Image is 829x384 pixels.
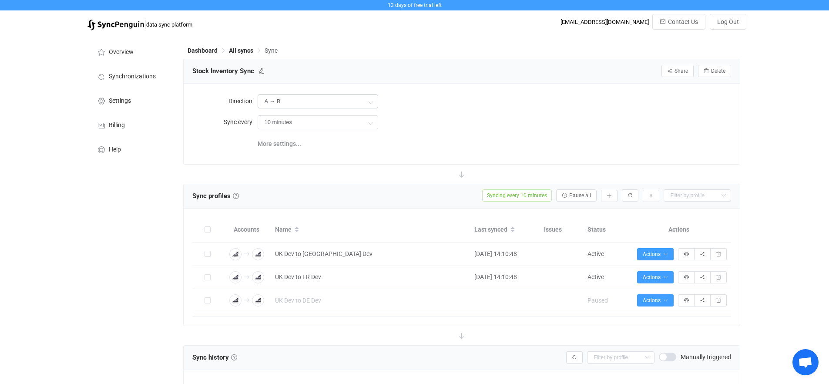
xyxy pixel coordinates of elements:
span: Actions [643,251,668,257]
a: Settings [87,88,175,112]
button: Contact Us [652,14,705,30]
input: Model [258,115,378,129]
a: Billing [87,112,175,137]
span: 13 days of free trial left [388,2,442,8]
button: Actions [637,271,674,283]
div: Actions [627,225,731,235]
a: Overview [87,39,175,64]
span: More settings... [258,135,301,152]
span: Synchronizations [109,73,156,80]
button: Actions [637,294,674,307]
div: Issues [540,225,583,235]
img: big-commerce.png [254,273,262,281]
span: UK Dev to FR Dev [275,272,321,282]
span: Actions [643,297,668,303]
div: Status [583,225,627,235]
span: Stock Inventory Sync [192,64,254,77]
span: Log Out [717,18,739,25]
span: Syncing every 10 minutes [482,189,552,202]
span: All syncs [229,47,253,54]
div: Last synced [470,222,540,237]
button: Actions [637,248,674,260]
span: data sync platform [146,21,192,28]
span: Billing [109,122,125,129]
img: big-commerce.png [232,296,239,304]
span: | [144,18,146,30]
span: Settings [109,98,131,104]
span: Active [587,273,604,280]
img: big-commerce.png [254,296,262,304]
span: UK Dev to DE Dev [275,296,321,306]
span: Delete [711,68,725,74]
span: Sync [265,47,278,54]
span: Help [109,146,121,153]
button: Log Out [710,14,746,30]
div: Accounts [223,225,271,235]
button: Share [661,65,694,77]
img: syncpenguin.svg [87,20,144,30]
span: Paused [587,297,608,304]
div: Breadcrumb [188,47,278,54]
span: Contact Us [668,18,698,25]
span: Manually triggered [681,354,731,360]
span: Pause all [569,192,591,199]
span: Actions [643,274,668,280]
span: Dashboard [188,47,218,54]
span: Sync history [192,354,229,361]
span: Overview [109,49,134,56]
input: Filter by profile [664,189,731,202]
div: Open chat [792,349,819,375]
span: Sync profiles [192,192,231,200]
span: UK Dev to [GEOGRAPHIC_DATA] Dev [275,249,373,259]
input: Model [258,94,378,108]
div: [EMAIL_ADDRESS][DOMAIN_NAME] [560,19,649,25]
a: |data sync platform [87,18,192,30]
img: big-commerce.png [232,273,239,281]
a: Help [87,137,175,161]
button: Pause all [556,189,597,202]
div: Name [271,222,470,237]
a: Synchronizations [87,64,175,88]
label: Direction [192,92,258,110]
img: big-commerce.png [254,250,262,258]
input: Filter by profile [587,351,654,364]
span: Share [675,68,688,74]
div: [DATE] 14:10:48 [470,249,540,259]
label: Sync every [192,113,258,131]
div: [DATE] 14:10:48 [470,272,540,282]
button: Delete [698,65,731,77]
img: big-commerce.png [232,250,239,258]
span: Active [587,250,604,257]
